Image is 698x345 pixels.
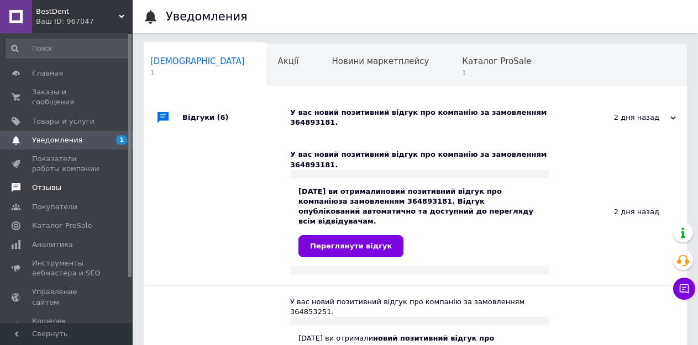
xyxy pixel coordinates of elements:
[673,278,695,300] button: Чат с покупателем
[166,10,248,23] h1: Уведомления
[278,56,299,66] span: Акції
[150,56,245,66] span: [DEMOGRAPHIC_DATA]
[298,187,502,205] b: новий позитивний відгук про компанію
[298,235,403,257] a: Переглянути відгук
[565,113,676,123] div: 2 дня назад
[32,202,77,212] span: Покупатели
[32,258,102,278] span: Инструменты вебмастера и SEO
[332,56,429,66] span: Новини маркетплейсу
[290,297,549,317] div: У вас новий позитивний відгук про компанію за замовленням 364853251.
[32,316,102,336] span: Кошелек компании
[150,68,245,77] span: 1
[116,135,127,145] span: 1
[290,108,565,128] div: У вас новий позитивний відгук про компанію за замовленням 364893181.
[217,113,229,121] span: (6)
[32,154,102,174] span: Показатели работы компании
[310,242,392,250] span: Переглянути відгук
[32,183,61,193] span: Отзывы
[290,150,549,169] div: У вас новий позитивний відгук про компанію за замовленням 364893181.
[32,116,95,126] span: Товары и услуги
[298,187,540,257] div: [DATE] ви отримали за замовленням 364893181. Відгук опублікований автоматично та доступний до пер...
[32,287,102,307] span: Управление сайтом
[32,135,82,145] span: Уведомления
[462,68,531,77] span: 1
[462,56,531,66] span: Каталог ProSale
[32,68,63,78] span: Главная
[549,139,687,285] div: 2 дня назад
[32,87,102,107] span: Заказы и сообщения
[36,17,133,26] div: Ваш ID: 967047
[32,221,92,231] span: Каталог ProSale
[32,240,73,250] span: Аналитика
[36,7,119,17] span: BestDent
[6,39,130,59] input: Поиск
[182,97,290,139] div: Відгуки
